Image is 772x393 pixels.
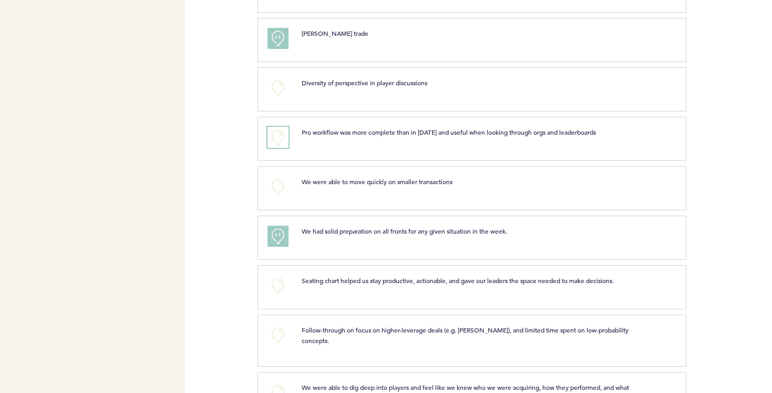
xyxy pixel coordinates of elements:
[274,230,282,240] span: +1
[302,227,507,235] span: We had solid preparation on all fronts for any given situation in the week.
[302,276,614,285] span: Seating chart helped us stay productive, actionable, and gave our leaders the space needed to mak...
[302,78,427,87] span: Diversity of perspective in player discussions
[302,29,368,37] span: [PERSON_NAME] trade
[274,32,282,43] span: +1
[302,177,452,186] span: We were able to move quickly on smaller transactions
[302,128,596,136] span: Pro workflow was more complete than in [DATE] and useful when looking through orgs and leaderboards
[302,326,630,345] span: Follow-through on focus on higher-leverage deals (e.g. [PERSON_NAME]), and limited time spent on ...
[267,28,289,49] button: +1
[267,226,289,247] button: +1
